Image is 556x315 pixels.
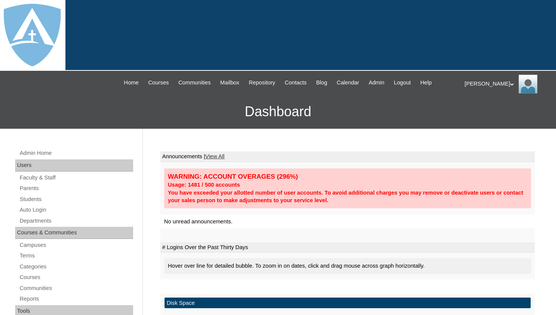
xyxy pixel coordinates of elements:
[4,4,61,66] img: logo-white.png
[365,78,388,87] a: Admin
[168,172,527,181] div: WARNING: ACCOUNT OVERAGES (296%)
[519,75,537,94] img: Thomas Lambert
[164,258,531,274] div: Hover over line for detailed bubble. To zoom in on dates, click and drag mouse across graph horiz...
[464,75,548,94] div: [PERSON_NAME]
[160,215,535,229] td: No unread announcements.
[312,78,331,87] a: Blog
[316,78,327,87] span: Blog
[15,227,133,239] div: Courses & Communities
[394,78,411,87] span: Logout
[144,78,173,87] a: Courses
[19,240,133,250] a: Campuses
[160,151,535,162] td: Announcements |
[4,95,552,129] h3: Dashboard
[168,189,527,204] div: You have exceeded your allotted number of user accounts. To avoid additional charges you may remo...
[178,78,211,87] span: Communities
[15,159,133,172] div: Users
[333,78,363,87] a: Calendar
[19,173,133,182] a: Faculty & Staff
[369,78,385,87] span: Admin
[19,251,133,260] a: Terms
[285,78,307,87] span: Contacts
[19,262,133,271] a: Categories
[19,284,133,293] a: Communities
[19,148,133,158] a: Admin Home
[337,78,359,87] span: Calendar
[420,78,432,87] span: Help
[220,78,239,87] span: Mailbox
[249,78,275,87] span: Repository
[19,216,133,226] a: Departments
[160,242,535,253] td: # Logins Over the Past Thirty Days
[19,195,133,204] a: Students
[19,184,133,193] a: Parents
[416,78,435,87] a: Help
[124,78,139,87] span: Home
[19,205,133,215] a: Auto Login
[390,78,415,87] a: Logout
[245,78,279,87] a: Repository
[174,78,214,87] a: Communities
[165,298,531,309] td: Disk Space
[19,273,133,282] a: Courses
[216,78,243,87] a: Mailbox
[205,153,225,159] a: View All
[120,78,143,87] a: Home
[19,294,133,304] a: Reports
[281,78,311,87] a: Contacts
[148,78,169,87] span: Courses
[168,182,240,188] strong: Usage: 1481 / 500 accounts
